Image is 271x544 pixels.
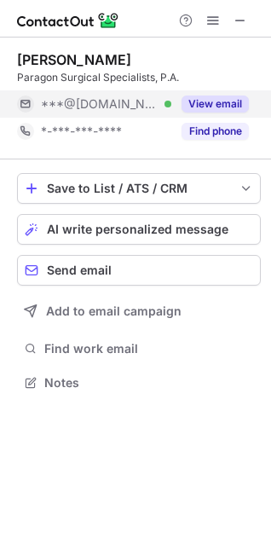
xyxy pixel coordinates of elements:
[17,70,261,85] div: Paragon Surgical Specialists, P.A.
[41,96,159,112] span: ***@[DOMAIN_NAME]
[17,10,119,31] img: ContactOut v5.3.10
[47,223,228,236] span: AI write personalized message
[44,341,254,356] span: Find work email
[17,371,261,395] button: Notes
[17,337,261,361] button: Find work email
[47,182,231,195] div: Save to List / ATS / CRM
[182,95,249,113] button: Reveal Button
[47,263,112,277] span: Send email
[17,51,131,68] div: [PERSON_NAME]
[17,214,261,245] button: AI write personalized message
[46,304,182,318] span: Add to email campaign
[17,173,261,204] button: save-profile-one-click
[44,375,254,391] span: Notes
[182,123,249,140] button: Reveal Button
[17,296,261,327] button: Add to email campaign
[17,255,261,286] button: Send email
